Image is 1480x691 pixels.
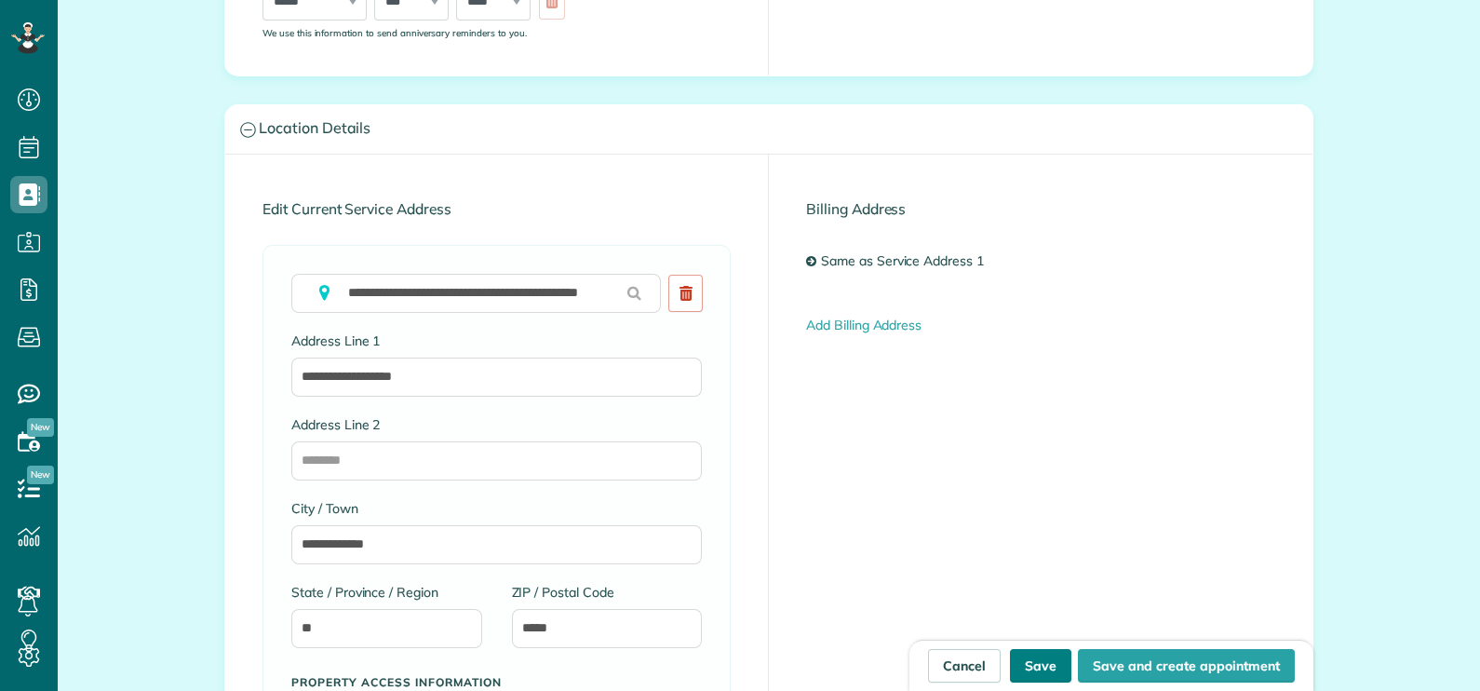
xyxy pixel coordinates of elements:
h4: Billing Address [806,201,1275,217]
button: Save and create appointment [1078,649,1295,683]
h4: Edit Current Service Address [262,201,731,217]
span: New [27,466,54,484]
h5: Property access information [291,676,702,688]
label: ZIP / Postal Code [512,583,703,602]
a: Location Details [225,105,1312,153]
label: Address Line 1 [291,332,702,350]
span: New [27,418,54,437]
button: Save [1010,649,1071,683]
sub: We use this information to send anniversary reminders to you. [262,27,527,38]
label: State / Province / Region [291,583,482,602]
a: Add Billing Address [806,317,922,333]
a: Same as Service Address 1 [816,245,998,278]
a: Cancel [928,649,1001,683]
label: Address Line 2 [291,415,702,434]
label: City / Town [291,499,702,518]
